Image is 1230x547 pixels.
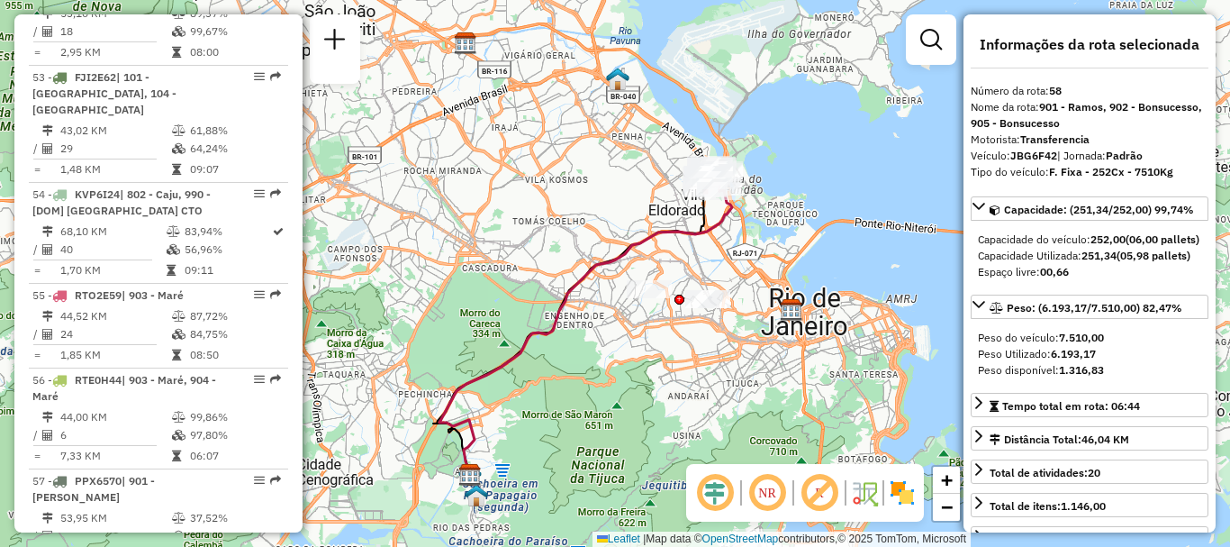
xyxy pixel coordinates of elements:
i: Total de Atividades [42,26,53,37]
i: Total de Atividades [42,143,53,154]
span: Tempo total em rota: 06:44 [1002,399,1140,413]
span: Ocultar deslocamento [693,471,737,515]
td: 84,75% [189,325,280,343]
em: Opções [254,289,265,300]
td: 06:07 [189,447,280,465]
a: Total de itens:1.146,00 [971,493,1208,517]
td: 09:07 [189,160,280,178]
i: % de utilização da cubagem [172,329,185,340]
strong: 1.146,00 [1061,499,1106,513]
td: 97,80% [189,426,280,444]
a: Exibir filtros [913,22,949,58]
div: Tipo do veículo: [971,164,1208,180]
div: Veículo: [971,148,1208,164]
span: Peso: (6.193,17/7.510,00) 82,47% [1007,301,1182,315]
td: 99,86% [189,408,280,426]
td: 56,96% [184,241,271,259]
img: Exibir/Ocultar setores [888,479,917,507]
span: 46,04 KM [1081,433,1129,446]
img: RS - JPA [606,68,629,91]
td: / [32,140,41,158]
td: 61,88% [189,122,280,140]
td: 7,33 KM [59,447,171,465]
img: Fluxo de ruas [850,479,879,507]
em: Opções [254,71,265,82]
img: CDD São Cristovão [780,298,803,322]
div: Peso: (6.193,17/7.510,00) 82,47% [971,323,1208,386]
td: 1,48 KM [59,160,171,178]
strong: JBG6F42 [1010,149,1057,162]
td: 2,95 KM [59,43,171,61]
strong: Transferencia [1020,132,1090,146]
em: Rota exportada [270,475,281,486]
div: Peso Utilizado: [978,346,1201,362]
span: | 101 - [GEOGRAPHIC_DATA], 104 - [GEOGRAPHIC_DATA] [32,70,176,116]
strong: 00,66 [1040,265,1069,278]
td: 99,67% [189,23,280,41]
td: = [32,346,41,364]
a: Distância Total:46,04 KM [971,426,1208,451]
a: Zoom in [933,467,960,494]
i: Total de Atividades [42,329,53,340]
div: Peso disponível: [978,362,1201,378]
td: 44,52 KM [59,307,171,325]
span: + [941,469,953,491]
div: Capacidade: (251,34/252,00) 99,74% [971,224,1208,287]
span: | Jornada: [1057,149,1143,162]
span: − [941,496,953,518]
h4: Informações da rota selecionada [971,36,1208,53]
td: = [32,447,41,465]
td: 68,10 KM [59,223,166,241]
div: Capacidade do veículo: [978,232,1201,248]
strong: F. Fixa - 252Cx - 7510Kg [1049,165,1173,178]
div: Motorista: [971,132,1208,148]
td: 40 [59,241,166,259]
span: FJI2E62 [75,70,116,84]
em: Rota exportada [270,71,281,82]
i: Tempo total em rota [172,350,181,360]
i: Distância Total [42,412,53,423]
td: / [32,23,41,41]
i: % de utilização do peso [172,412,185,423]
strong: 901 - Ramos, 902 - Bonsucesso, 905 - Bonsucesso [971,100,1202,130]
span: 55 - [32,288,184,302]
span: Ocultar NR [746,471,789,515]
i: Distância Total [42,125,53,136]
td: = [32,160,41,178]
td: 44,00 KM [59,408,171,426]
a: Total de atividades:20 [971,460,1208,484]
i: Rota otimizada [273,226,284,237]
td: 83,94% [184,223,271,241]
strong: (05,98 pallets) [1117,249,1190,262]
strong: 7.510,00 [1059,331,1104,344]
i: Tempo total em rota [172,451,181,461]
i: % de utilização da cubagem [172,430,185,441]
em: Opções [254,188,265,199]
div: Distância Total: [990,432,1129,448]
i: Tempo total em rota [172,164,181,175]
img: CDD Jacarepaguá [458,463,482,487]
strong: 20 [1088,466,1100,479]
span: 56 - [32,373,216,403]
td: 43,02 KM [59,122,171,140]
em: Opções [254,475,265,486]
strong: 1.316,83 [1059,363,1104,377]
strong: Padrão [1106,149,1143,162]
span: | 903 - Maré [122,288,184,302]
i: Distância Total [42,311,53,322]
a: OpenStreetMap [702,533,779,545]
td: 29 [59,140,171,158]
i: Total de Atividades [42,531,53,542]
span: | 901 - [PERSON_NAME] [32,474,155,504]
i: % de utilização do peso [172,311,185,322]
div: Total de itens: [990,498,1106,515]
em: Rota exportada [270,188,281,199]
td: 24 [59,325,171,343]
td: = [32,261,41,279]
i: Tempo total em rota [172,47,181,58]
td: 64,24% [189,140,280,158]
i: % de utilização da cubagem [172,26,185,37]
strong: 58 [1049,84,1062,97]
i: Distância Total [42,226,53,237]
a: Peso: (6.193,17/7.510,00) 82,47% [971,295,1208,319]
